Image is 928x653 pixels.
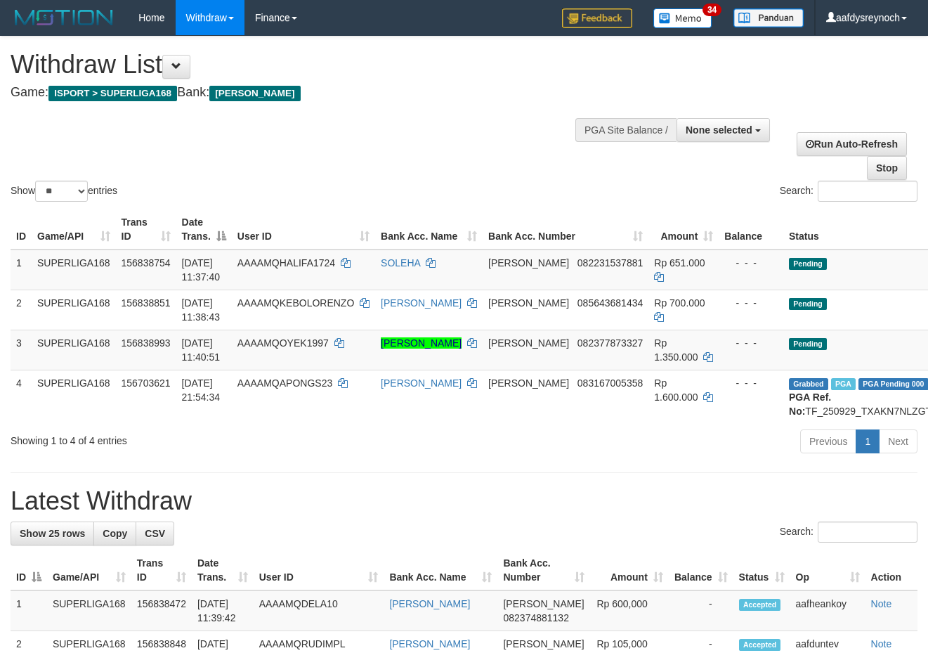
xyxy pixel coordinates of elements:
[389,598,470,609] a: [PERSON_NAME]
[122,297,171,309] span: 156838851
[11,7,117,28] img: MOTION_logo.png
[93,522,136,545] a: Copy
[865,550,917,590] th: Action
[20,528,85,539] span: Show 25 rows
[653,8,712,28] img: Button%20Memo.svg
[789,258,827,270] span: Pending
[739,639,781,651] span: Accepted
[654,257,705,269] span: Rp 651.000
[818,181,917,202] input: Search:
[131,590,192,631] td: 156838472
[503,612,568,623] span: Copy 082374881132 to clipboard
[182,257,221,283] span: [DATE] 11:37:40
[182,297,221,323] span: [DATE] 11:38:43
[182,377,221,403] span: [DATE] 21:54:34
[32,209,116,250] th: Game/API: activate to sort column ascending
[719,209,783,250] th: Balance
[654,377,698,403] span: Rp 1.600.000
[35,181,88,202] select: Showentries
[577,337,643,349] span: Copy 082377873327 to clipboard
[503,638,584,649] span: [PERSON_NAME]
[724,336,778,350] div: - - -
[237,297,354,309] span: AAAAMQKEBOLORENZO
[176,209,232,250] th: Date Trans.: activate to sort column descending
[577,257,643,269] span: Copy 082231537881 to clipboard
[11,428,376,448] div: Showing 1 to 4 of 4 entries
[677,118,770,142] button: None selected
[800,429,856,453] a: Previous
[381,377,462,389] a: [PERSON_NAME]
[47,550,131,590] th: Game/API: activate to sort column ascending
[237,337,329,349] span: AAAAMQOYEK1997
[654,337,698,363] span: Rp 1.350.000
[488,377,569,389] span: [PERSON_NAME]
[11,590,47,631] td: 1
[254,550,384,590] th: User ID: activate to sort column ascending
[122,377,171,389] span: 156703621
[11,86,605,100] h4: Game: Bank:
[11,330,32,370] td: 3
[577,297,643,309] span: Copy 085643681434 to clipboard
[488,337,569,349] span: [PERSON_NAME]
[831,378,856,390] span: Marked by aafchhiseyha
[648,209,719,250] th: Amount: activate to sort column ascending
[867,156,907,180] a: Stop
[11,550,47,590] th: ID: activate to sort column descending
[871,638,892,649] a: Note
[381,337,462,349] a: [PERSON_NAME]
[733,550,790,590] th: Status: activate to sort column ascending
[11,51,605,79] h1: Withdraw List
[381,257,420,269] a: SOLEHA
[48,86,177,101] span: ISPORT > SUPERLIGA168
[686,124,752,136] span: None selected
[789,298,827,310] span: Pending
[11,209,32,250] th: ID
[654,297,705,309] span: Rp 700.000
[103,528,127,539] span: Copy
[11,290,32,330] td: 2
[237,377,332,389] span: AAAAMQAPONGS23
[254,590,384,631] td: AAAAMQDELA10
[209,86,300,101] span: [PERSON_NAME]
[577,377,643,389] span: Copy 083167005358 to clipboard
[122,257,171,269] span: 156838754
[232,209,375,250] th: User ID: activate to sort column ascending
[789,392,831,417] b: PGA Ref. No:
[192,550,254,590] th: Date Trans.: activate to sort column ascending
[483,209,648,250] th: Bank Acc. Number: activate to sort column ascending
[389,638,470,649] a: [PERSON_NAME]
[384,550,497,590] th: Bank Acc. Name: activate to sort column ascending
[11,370,32,424] td: 4
[32,330,116,370] td: SUPERLIGA168
[575,118,677,142] div: PGA Site Balance /
[669,590,733,631] td: -
[724,296,778,310] div: - - -
[47,590,131,631] td: SUPERLIGA168
[503,598,584,609] span: [PERSON_NAME]
[136,522,174,545] a: CSV
[724,376,778,390] div: - - -
[790,550,865,590] th: Op: activate to sort column ascending
[879,429,917,453] a: Next
[789,378,828,390] span: Grabbed
[488,257,569,269] span: [PERSON_NAME]
[11,522,94,545] a: Show 25 rows
[669,550,733,590] th: Balance: activate to sort column ascending
[32,370,116,424] td: SUPERLIGA168
[182,337,221,363] span: [DATE] 11:40:51
[739,599,781,611] span: Accepted
[192,590,254,631] td: [DATE] 11:39:42
[32,250,116,290] td: SUPERLIGA168
[11,487,917,515] h1: Latest Withdraw
[856,429,880,453] a: 1
[497,550,589,590] th: Bank Acc. Number: activate to sort column ascending
[789,338,827,350] span: Pending
[790,590,865,631] td: aafheankoy
[702,4,721,16] span: 34
[780,181,917,202] label: Search:
[32,290,116,330] td: SUPERLIGA168
[237,257,335,269] span: AAAAMQHALIFA1724
[116,209,176,250] th: Trans ID: activate to sort column ascending
[145,528,165,539] span: CSV
[590,590,669,631] td: Rp 600,000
